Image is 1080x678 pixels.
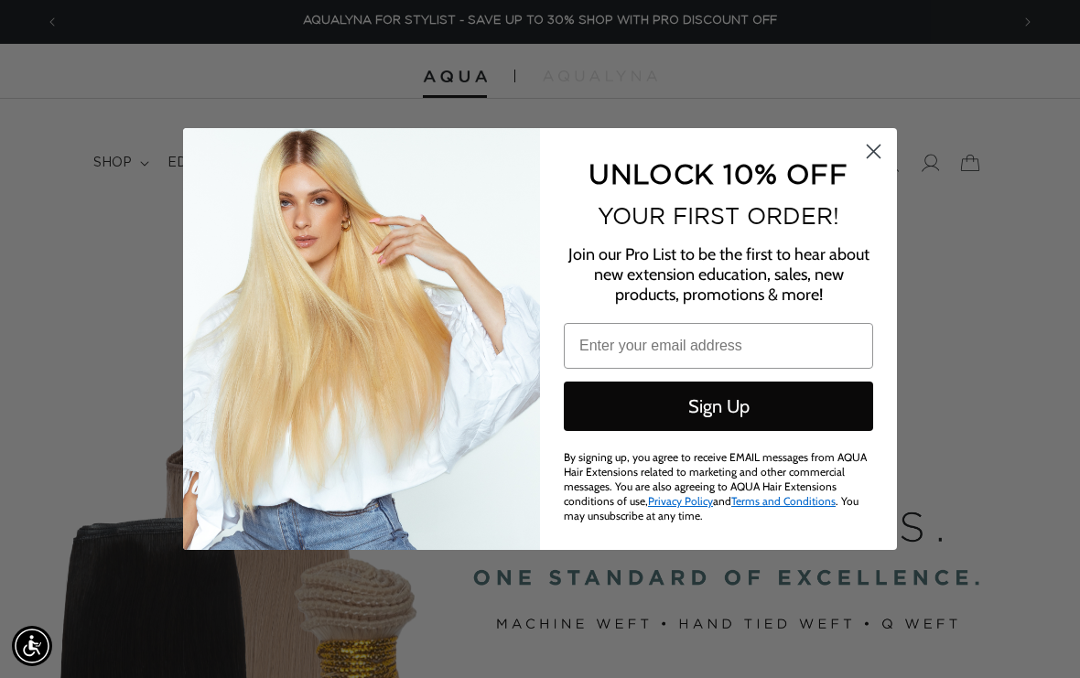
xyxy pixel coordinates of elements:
span: UNLOCK 10% OFF [589,158,848,188]
a: Terms and Conditions [731,494,836,508]
span: By signing up, you agree to receive EMAIL messages from AQUA Hair Extensions related to marketing... [564,450,867,522]
a: Privacy Policy [648,494,713,508]
input: Enter your email address [564,323,873,369]
button: Sign Up [564,382,873,431]
span: YOUR FIRST ORDER! [598,203,839,229]
img: daab8b0d-f573-4e8c-a4d0-05ad8d765127.png [183,128,540,550]
button: Close dialog [858,135,890,167]
iframe: Chat Widget [988,590,1080,678]
span: Join our Pro List to be the first to hear about new extension education, sales, new products, pro... [568,244,869,305]
div: Accessibility Menu [12,626,52,666]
